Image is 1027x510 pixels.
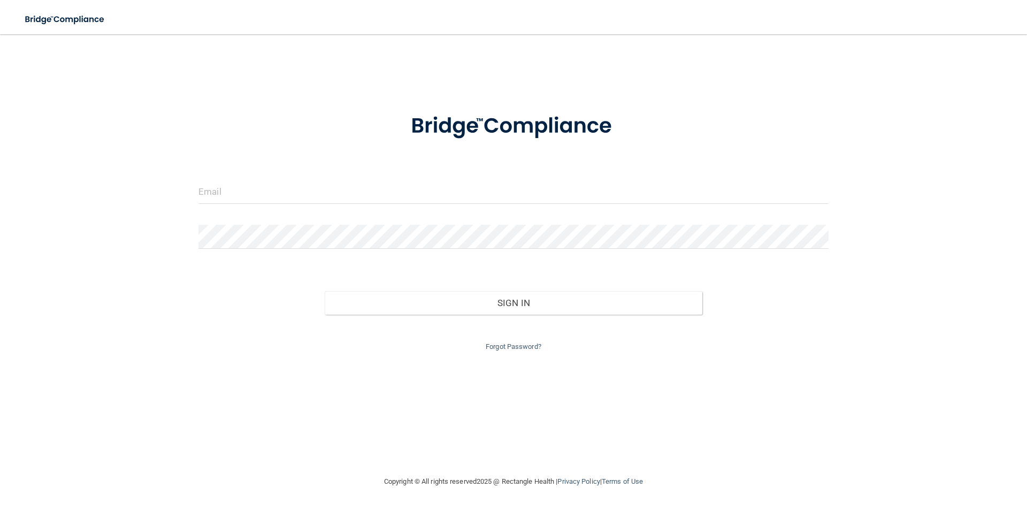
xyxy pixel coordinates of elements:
[557,477,600,485] a: Privacy Policy
[486,342,541,351] a: Forgot Password?
[16,9,114,31] img: bridge_compliance_login_screen.278c3ca4.svg
[389,98,638,154] img: bridge_compliance_login_screen.278c3ca4.svg
[325,291,703,315] button: Sign In
[198,180,829,204] input: Email
[318,465,709,499] div: Copyright © All rights reserved 2025 @ Rectangle Health | |
[602,477,643,485] a: Terms of Use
